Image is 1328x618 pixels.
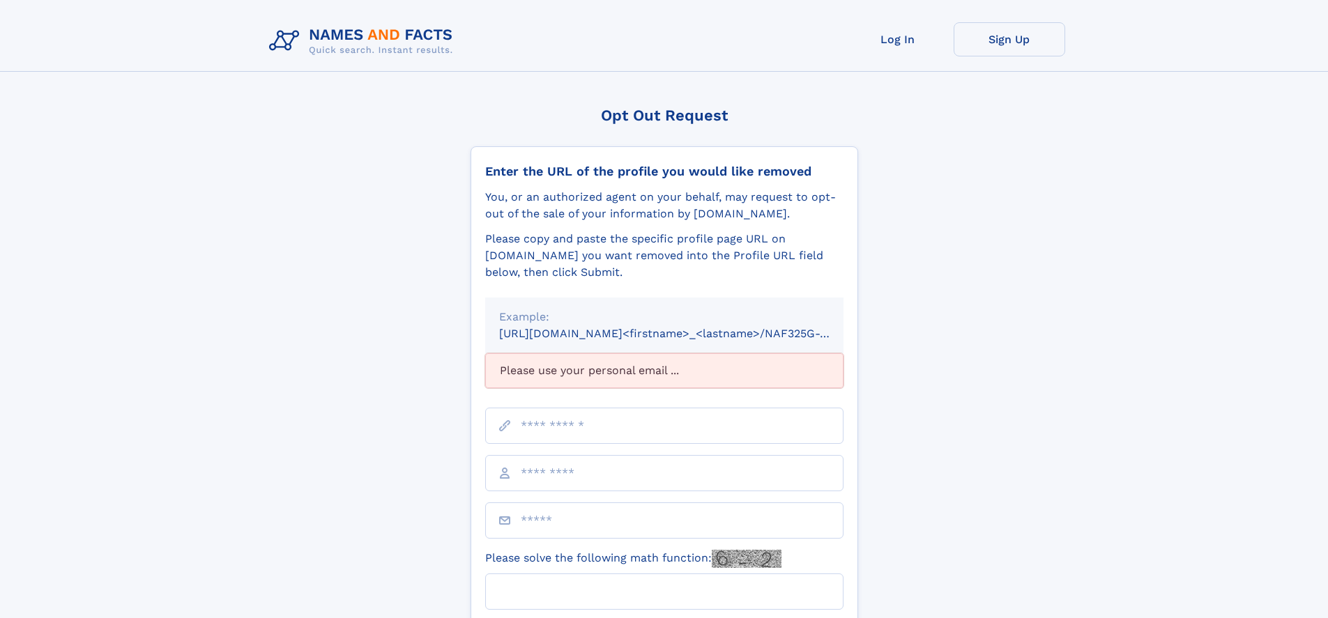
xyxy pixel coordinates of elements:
div: Opt Out Request [471,107,858,124]
div: Enter the URL of the profile you would like removed [485,164,844,179]
a: Sign Up [954,22,1065,56]
img: Logo Names and Facts [264,22,464,60]
div: Please use your personal email ... [485,353,844,388]
label: Please solve the following math function: [485,550,781,568]
a: Log In [842,22,954,56]
div: You, or an authorized agent on your behalf, may request to opt-out of the sale of your informatio... [485,189,844,222]
div: Example: [499,309,830,325]
div: Please copy and paste the specific profile page URL on [DOMAIN_NAME] you want removed into the Pr... [485,231,844,281]
small: [URL][DOMAIN_NAME]<firstname>_<lastname>/NAF325G-xxxxxxxx [499,327,870,340]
